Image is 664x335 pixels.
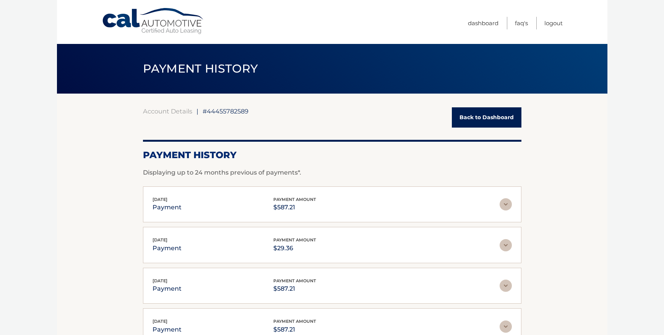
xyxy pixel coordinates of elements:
[153,197,167,202] span: [DATE]
[500,280,512,292] img: accordion-rest.svg
[143,107,192,115] a: Account Details
[143,168,521,177] p: Displaying up to 24 months previous of payments*.
[153,278,167,283] span: [DATE]
[273,319,316,324] span: payment amount
[273,237,316,243] span: payment amount
[153,237,167,243] span: [DATE]
[153,202,182,213] p: payment
[468,17,498,29] a: Dashboard
[143,61,258,76] span: PAYMENT HISTORY
[102,8,205,35] a: Cal Automotive
[500,198,512,210] img: accordion-rest.svg
[544,17,563,29] a: Logout
[273,278,316,283] span: payment amount
[500,239,512,251] img: accordion-rest.svg
[273,202,316,213] p: $587.21
[515,17,528,29] a: FAQ's
[196,107,198,115] span: |
[452,107,521,128] a: Back to Dashboard
[273,197,316,202] span: payment amount
[153,319,167,324] span: [DATE]
[273,283,316,294] p: $587.21
[153,283,182,294] p: payment
[273,324,316,335] p: $587.21
[153,243,182,254] p: payment
[273,243,316,254] p: $29.36
[153,324,182,335] p: payment
[203,107,248,115] span: #44455782589
[143,149,521,161] h2: Payment History
[500,320,512,333] img: accordion-rest.svg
